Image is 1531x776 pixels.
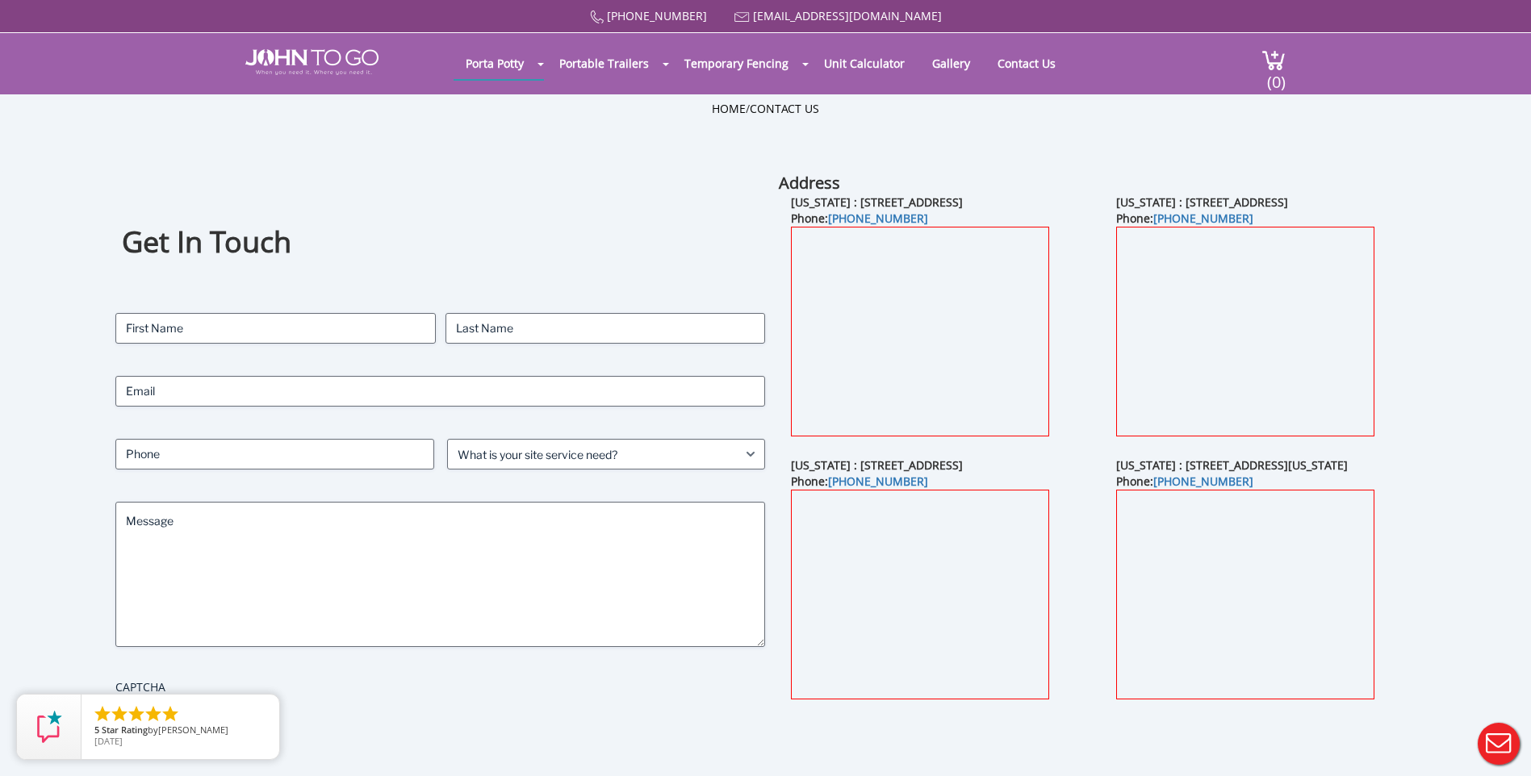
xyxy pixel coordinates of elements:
[750,101,819,116] a: Contact Us
[110,704,129,724] li: 
[791,457,963,473] b: [US_STATE] : [STREET_ADDRESS]
[1153,474,1253,489] a: [PHONE_NUMBER]
[93,704,112,724] li: 
[791,211,928,226] b: Phone:
[454,48,536,79] a: Porta Potty
[115,679,765,695] label: CAPTCHA
[812,48,917,79] a: Unit Calculator
[734,12,750,23] img: Mail
[791,194,963,210] b: [US_STATE] : [STREET_ADDRESS]
[115,439,434,469] input: Phone
[245,49,379,75] img: JOHN to go
[115,313,436,344] input: First Name
[1266,58,1286,93] span: (0)
[102,724,148,736] span: Star Rating
[1116,211,1253,226] b: Phone:
[33,711,65,743] img: Review Rating
[94,724,99,736] span: 5
[920,48,982,79] a: Gallery
[590,10,604,24] img: Call
[791,474,928,489] b: Phone:
[607,8,707,23] a: [PHONE_NUMBER]
[127,704,146,724] li: 
[1466,711,1531,776] button: Live Chat
[94,725,266,736] span: by
[712,101,746,116] a: Home
[122,223,759,262] h1: Get In Touch
[445,313,766,344] input: Last Name
[161,704,180,724] li: 
[144,704,163,724] li: 
[828,211,928,226] a: [PHONE_NUMBER]
[94,735,123,747] span: [DATE]
[1261,49,1286,71] img: cart a
[712,101,819,117] ul: /
[828,474,928,489] a: [PHONE_NUMBER]
[1116,474,1253,489] b: Phone:
[547,48,661,79] a: Portable Trailers
[1153,211,1253,226] a: [PHONE_NUMBER]
[1116,194,1288,210] b: [US_STATE] : [STREET_ADDRESS]
[779,172,840,194] b: Address
[753,8,942,23] a: [EMAIL_ADDRESS][DOMAIN_NAME]
[115,376,765,407] input: Email
[158,724,228,736] span: [PERSON_NAME]
[1116,457,1348,473] b: [US_STATE] : [STREET_ADDRESS][US_STATE]
[672,48,801,79] a: Temporary Fencing
[985,48,1068,79] a: Contact Us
